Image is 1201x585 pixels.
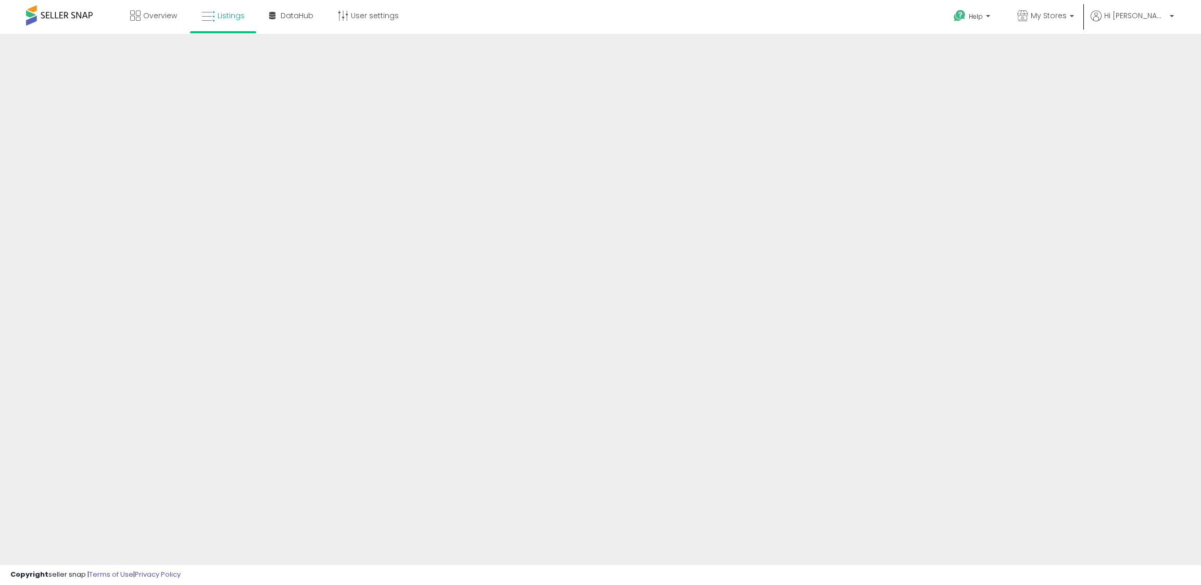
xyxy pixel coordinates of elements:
[281,10,313,21] span: DataHub
[1091,10,1174,34] a: Hi [PERSON_NAME]
[143,10,177,21] span: Overview
[953,9,966,22] i: Get Help
[218,10,245,21] span: Listings
[1104,10,1167,21] span: Hi [PERSON_NAME]
[1031,10,1067,21] span: My Stores
[969,12,983,21] span: Help
[945,2,1001,34] a: Help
